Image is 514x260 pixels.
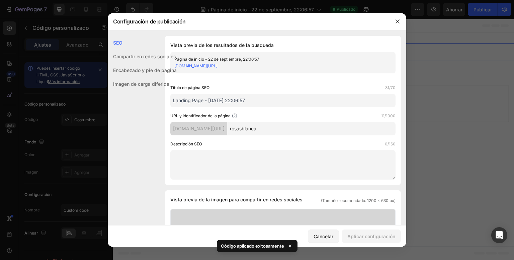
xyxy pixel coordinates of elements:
font: URL y identificador de la página [170,113,231,118]
a: [DOMAIN_NAME][URL] [174,63,218,68]
font: desde URL o imagen [178,86,217,91]
font: Imagen de carga diferida [113,81,169,87]
button: Cancelar [308,230,339,243]
font: Configuración de publicación [113,18,186,25]
font: 0/160 [385,141,396,146]
font: inspirado por expertos en CRO [111,86,169,91]
input: Manejar [227,122,396,135]
font: Cancelar [314,234,333,239]
div: Abrir Intercom Messenger [491,227,507,243]
font: Generar diseño [181,78,215,84]
font: 31/70 [385,85,396,90]
font: Descripción SEO [170,141,202,146]
font: Añadir sección en blanco [230,78,286,84]
font: Página de inicio - 22 de septiembre, 22:06:57 [174,57,259,62]
font: Vista previa de los resultados de la búsqueda [170,42,274,48]
font: Vista previa de la imagen para compartir en redes sociales [170,197,303,202]
font: [DOMAIN_NAME][URL] [173,126,225,131]
button: Aplicar configuración [342,230,401,243]
font: Título de página SEO [170,85,209,90]
font: 11/1000 [381,113,396,118]
font: Publica la página para ver el contenido. [160,30,242,36]
font: Código aplicado exitosamente [221,243,284,249]
font: luego arrastra y suelta elementos [226,86,289,91]
font: Aplicar configuración [347,234,395,239]
font: Encabezado y pie de página [113,67,177,73]
font: (Tamaño recomendado: 1200 x 630 px) [321,198,396,203]
font: Compartir en redes sociales [113,54,176,59]
font: Código personalizado [10,15,51,20]
font: [PERSON_NAME] [121,78,160,84]
font: SEO [113,40,122,46]
font: Añadir sección [185,63,217,69]
input: Título [170,94,396,107]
